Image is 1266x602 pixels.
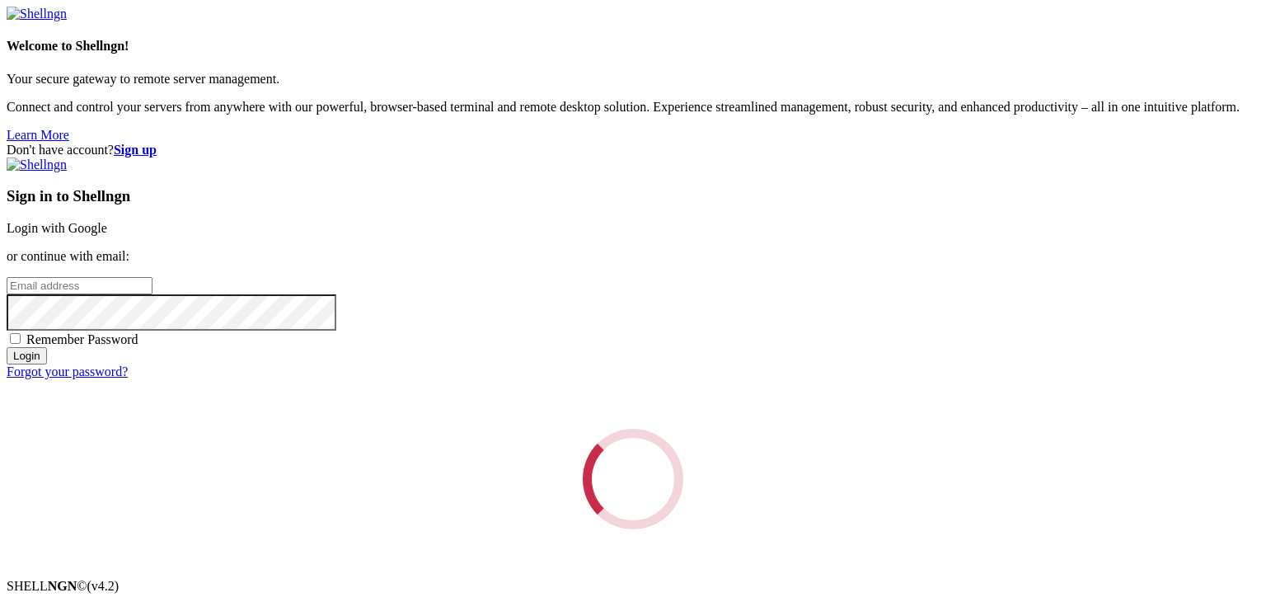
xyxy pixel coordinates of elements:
[7,579,119,593] span: SHELL ©
[7,158,67,172] img: Shellngn
[7,7,67,21] img: Shellngn
[7,100,1259,115] p: Connect and control your servers from anywhere with our powerful, browser-based terminal and remo...
[26,332,138,346] span: Remember Password
[7,128,69,142] a: Learn More
[7,39,1259,54] h4: Welcome to Shellngn!
[87,579,120,593] span: 4.2.0
[7,277,152,294] input: Email address
[7,347,47,364] input: Login
[7,249,1259,264] p: or continue with email:
[7,221,107,235] a: Login with Google
[10,333,21,344] input: Remember Password
[7,72,1259,87] p: Your secure gateway to remote server management.
[7,187,1259,205] h3: Sign in to Shellngn
[7,364,128,379] a: Forgot your password?
[48,579,77,593] b: NGN
[7,143,1259,158] div: Don't have account?
[578,424,687,534] div: Loading...
[114,143,157,157] a: Sign up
